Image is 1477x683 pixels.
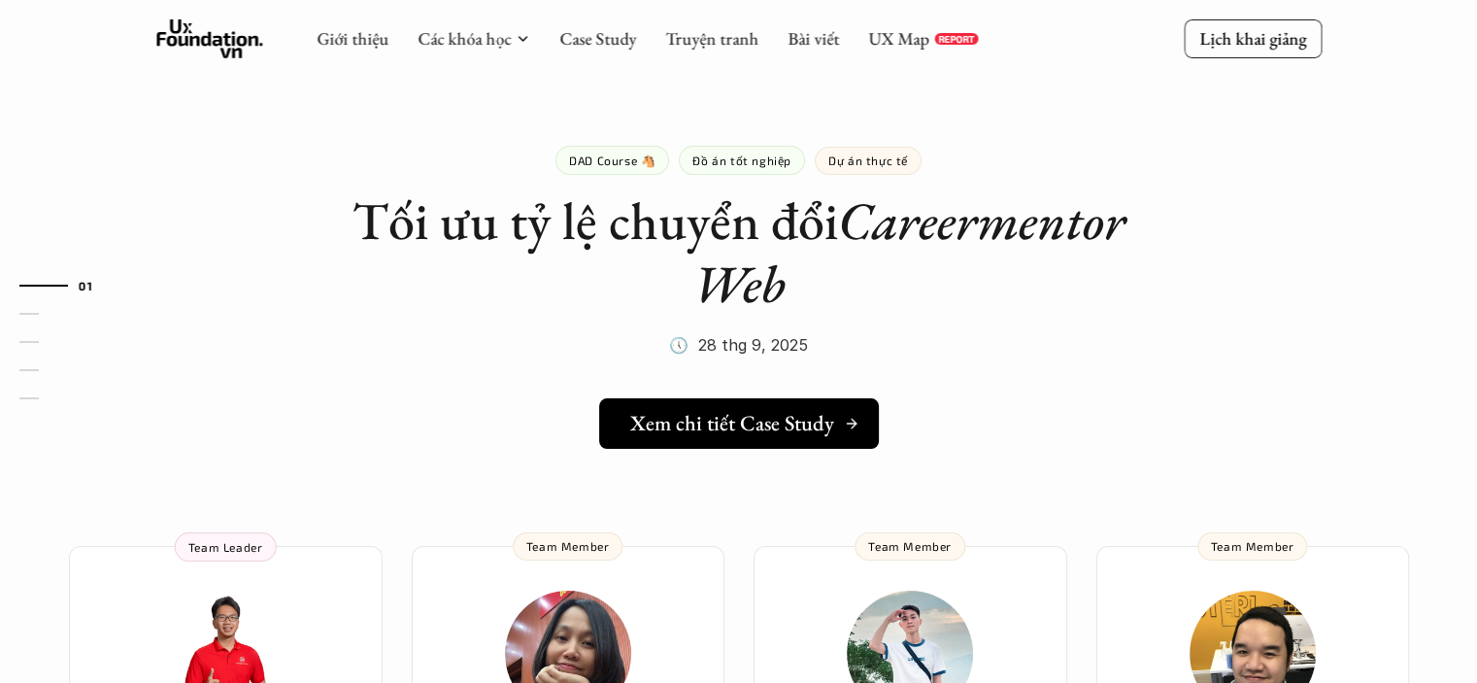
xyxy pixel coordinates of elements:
p: Team Member [1211,539,1294,553]
a: UX Map [868,27,929,50]
p: Lịch khai giảng [1199,27,1306,50]
a: Xem chi tiết Case Study [599,398,879,449]
p: Team Leader [188,540,263,554]
h5: Xem chi tiết Case Study [630,411,834,436]
p: DAD Course 🐴 [569,154,655,167]
p: 🕔 28 thg 9, 2025 [669,330,808,359]
a: REPORT [934,33,978,45]
h1: Tối ưu tỷ lệ chuyển đổi [351,189,1127,316]
a: Truyện tranh [665,27,758,50]
p: Đồ án tốt nghiệp [692,154,791,167]
em: Careermentor Web [692,187,1137,318]
p: Dự án thực tế [828,154,908,167]
a: Các khóa học [418,27,511,50]
a: Case Study [559,27,636,50]
p: Team Member [526,539,610,553]
a: Giới thiệu [317,27,388,50]
p: REPORT [938,33,974,45]
strong: 01 [79,278,92,291]
p: Team Member [868,539,952,553]
a: Lịch khai giảng [1184,19,1322,57]
a: 01 [19,274,112,297]
a: Bài viết [788,27,839,50]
